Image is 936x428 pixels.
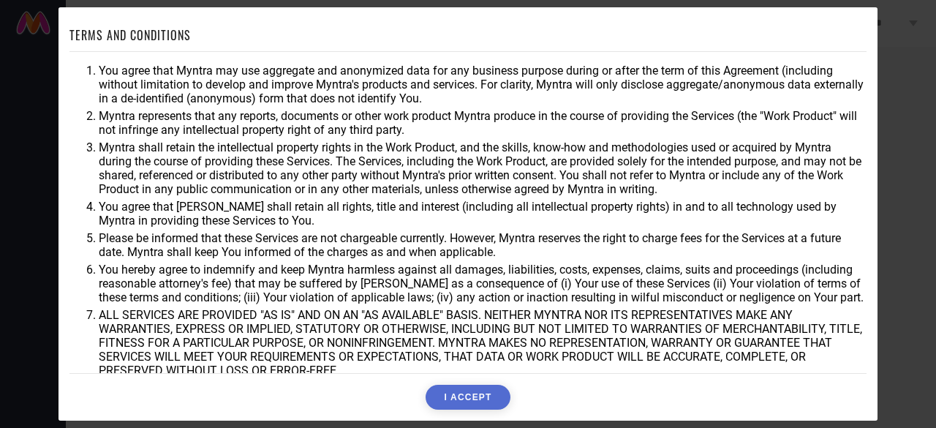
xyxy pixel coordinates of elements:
li: Myntra represents that any reports, documents or other work product Myntra produce in the course ... [99,109,867,137]
li: ALL SERVICES ARE PROVIDED "AS IS" AND ON AN "AS AVAILABLE" BASIS. NEITHER MYNTRA NOR ITS REPRESEN... [99,308,867,378]
li: You agree that [PERSON_NAME] shall retain all rights, title and interest (including all intellect... [99,200,867,228]
h1: TERMS AND CONDITIONS [69,26,191,44]
button: I ACCEPT [426,385,510,410]
li: You hereby agree to indemnify and keep Myntra harmless against all damages, liabilities, costs, e... [99,263,867,304]
li: Myntra shall retain the intellectual property rights in the Work Product, and the skills, know-ho... [99,140,867,196]
li: You agree that Myntra may use aggregate and anonymized data for any business purpose during or af... [99,64,867,105]
li: Please be informed that these Services are not chargeable currently. However, Myntra reserves the... [99,231,867,259]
